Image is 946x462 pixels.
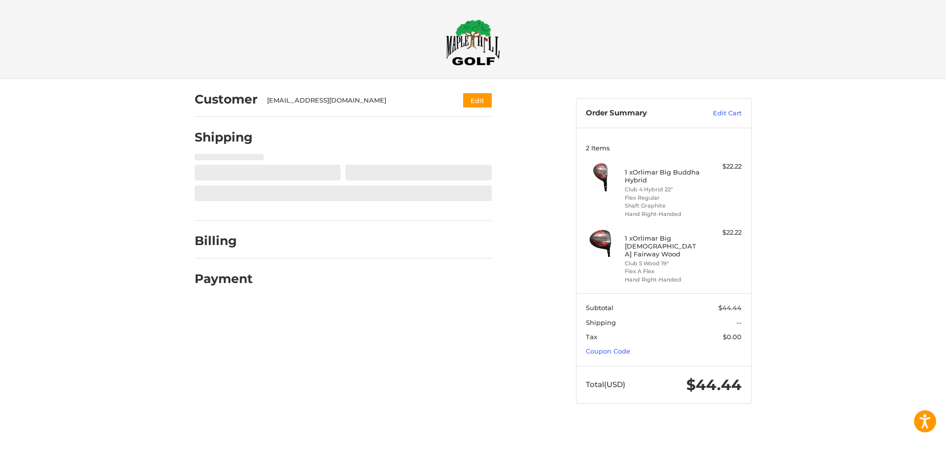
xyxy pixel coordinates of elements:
h2: Payment [195,271,253,286]
h3: 2 Items [586,144,742,152]
a: Coupon Code [586,347,630,355]
h2: Customer [195,92,258,107]
img: Maple Hill Golf [446,19,500,66]
li: Club 5 Wood 19° [625,259,700,268]
span: $44.44 [718,304,742,312]
a: Edit Cart [692,108,742,118]
span: Tax [586,333,597,341]
h4: 1 x Orlimar Big [DEMOGRAPHIC_DATA] Fairway Wood [625,234,700,258]
button: Edit [463,93,492,107]
li: Hand Right-Handed [625,276,700,284]
span: Shipping [586,319,616,326]
h4: 1 x Orlimar Big Buddha Hybrid [625,168,700,184]
h2: Shipping [195,130,253,145]
span: Total (USD) [586,380,625,389]
div: $22.22 [703,228,742,238]
div: [EMAIL_ADDRESS][DOMAIN_NAME] [267,96,444,106]
h2: Billing [195,233,252,249]
span: $0.00 [723,333,742,341]
li: Hand Right-Handed [625,210,700,218]
li: Shaft Graphite [625,202,700,210]
li: Flex A Flex [625,267,700,276]
div: $22.22 [703,162,742,172]
span: -- [737,319,742,326]
li: Club 4 Hybrid 22° [625,185,700,194]
li: Flex Regular [625,194,700,202]
span: Subtotal [586,304,613,312]
span: $44.44 [686,376,742,394]
h3: Order Summary [586,108,692,118]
